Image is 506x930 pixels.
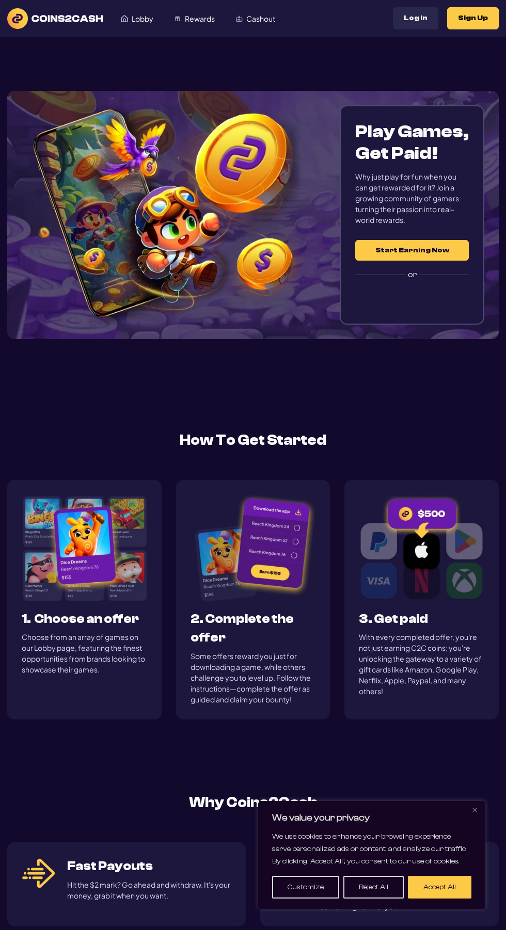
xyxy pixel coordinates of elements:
[174,15,181,22] img: Rewards
[67,857,231,876] h3: Fast Payouts
[185,15,215,22] span: Rewards
[191,651,316,705] div: Some offers reward you just for downloading a game, while others challenge you to level up. Follo...
[472,808,477,812] img: Close
[393,7,438,29] button: Log In
[22,610,147,629] h3: 1. Choose an offer
[121,15,128,22] img: Lobby
[408,876,471,899] button: Accept All
[447,7,499,29] button: Sign Up
[191,610,316,648] h3: 2. Complete the offer
[132,15,153,22] span: Lobby
[272,876,339,899] button: Customize
[359,632,484,697] div: With every completed offer, you're not just earning C2C coins; you're unlocking the gateway to a ...
[355,240,469,261] button: Start Earning Now
[258,801,485,909] div: We value your privacy
[191,494,316,602] img: Start 2
[468,804,481,816] button: Close
[164,9,225,28] a: Rewards
[272,830,471,868] p: We use cookies to enhance your browsing experience, serve personalized ads or content, and analyz...
[235,15,243,22] img: Cashout
[343,876,404,899] button: Reject All
[246,15,275,22] span: Cashout
[110,9,164,28] a: Lobby
[7,429,499,451] h2: How To Get Started
[359,610,484,629] h3: 3. Get paid
[272,812,471,824] p: We value your privacy
[22,494,147,602] img: Start 1
[7,792,499,813] h2: Why Coins2Cash
[22,632,147,675] div: Choose from an array of games on our Lobby page, featuring the finest opportunities from brands l...
[67,879,231,901] div: Hit the $2 mark? Go ahead and withdraw. It's your money, grab it when you want.
[225,9,286,28] a: Cashout
[355,261,469,288] label: or
[7,8,103,29] img: logo text
[355,171,469,226] div: Why just play for fun when you can get rewarded for it? Join a growing community of gamers turnin...
[359,494,484,602] img: Step 3
[355,121,469,164] h1: Play Games, Get Paid!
